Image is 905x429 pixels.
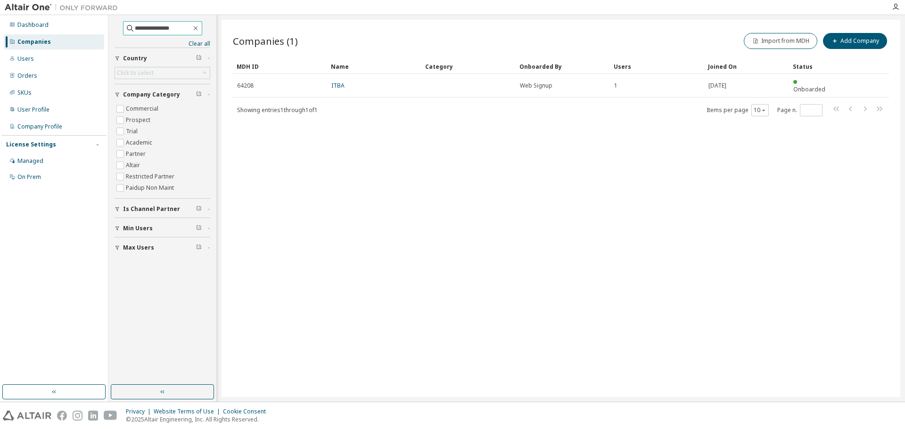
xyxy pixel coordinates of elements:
div: Users [614,59,700,74]
label: Altair [126,160,142,171]
div: MDH ID [237,59,323,74]
div: Dashboard [17,21,49,29]
button: Import from MDH [744,33,817,49]
span: Showing entries 1 through 1 of 1 [237,106,318,114]
span: Onboarded [793,85,825,93]
span: Country [123,55,147,62]
label: Commercial [126,103,160,114]
div: Cookie Consent [223,408,271,415]
div: Onboarded By [519,59,606,74]
span: Clear filter [196,225,202,232]
img: facebook.svg [57,411,67,421]
div: Click to select [117,69,154,77]
button: Country [115,48,210,69]
span: Clear filter [196,205,202,213]
span: Page n. [777,104,823,116]
div: Joined On [708,59,785,74]
div: Click to select [115,67,210,79]
div: Managed [17,157,43,165]
span: Company Category [123,91,180,98]
span: 64208 [237,82,254,89]
span: Min Users [123,225,153,232]
div: Website Terms of Use [154,408,223,415]
button: Min Users [115,218,210,239]
span: Max Users [123,244,154,251]
img: altair_logo.svg [3,411,51,421]
div: SKUs [17,89,32,97]
span: Clear filter [196,55,202,62]
div: License Settings [6,141,56,148]
div: Orders [17,72,37,80]
img: instagram.svg [73,411,82,421]
a: Clear all [115,40,210,48]
div: Status [793,59,832,74]
div: Name [331,59,418,74]
div: Category [425,59,512,74]
a: ITBA [331,81,345,89]
button: 10 [754,106,766,114]
label: Trial [126,126,140,137]
span: Items per page [707,104,769,116]
span: Clear filter [196,244,202,251]
label: Paidup Non Maint [126,182,176,194]
span: Companies (1) [233,34,298,48]
div: On Prem [17,173,41,181]
span: 1 [614,82,617,89]
div: Privacy [126,408,154,415]
p: © 2025 Altair Engineering, Inc. All Rights Reserved. [126,415,271,423]
img: youtube.svg [104,411,117,421]
button: Add Company [823,33,887,49]
span: Is Channel Partner [123,205,180,213]
button: Company Category [115,84,210,105]
button: Max Users [115,237,210,258]
span: Clear filter [196,91,202,98]
span: Web Signup [520,82,552,89]
div: Companies [17,38,51,46]
div: Users [17,55,34,63]
div: User Profile [17,106,49,113]
img: linkedin.svg [88,411,98,421]
label: Partner [126,148,148,160]
img: Altair One [5,3,123,12]
button: Is Channel Partner [115,199,210,219]
div: Company Profile [17,123,62,130]
label: Prospect [126,114,152,126]
span: [DATE] [708,82,726,89]
label: Academic [126,137,154,148]
label: Restricted Partner [126,171,176,182]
